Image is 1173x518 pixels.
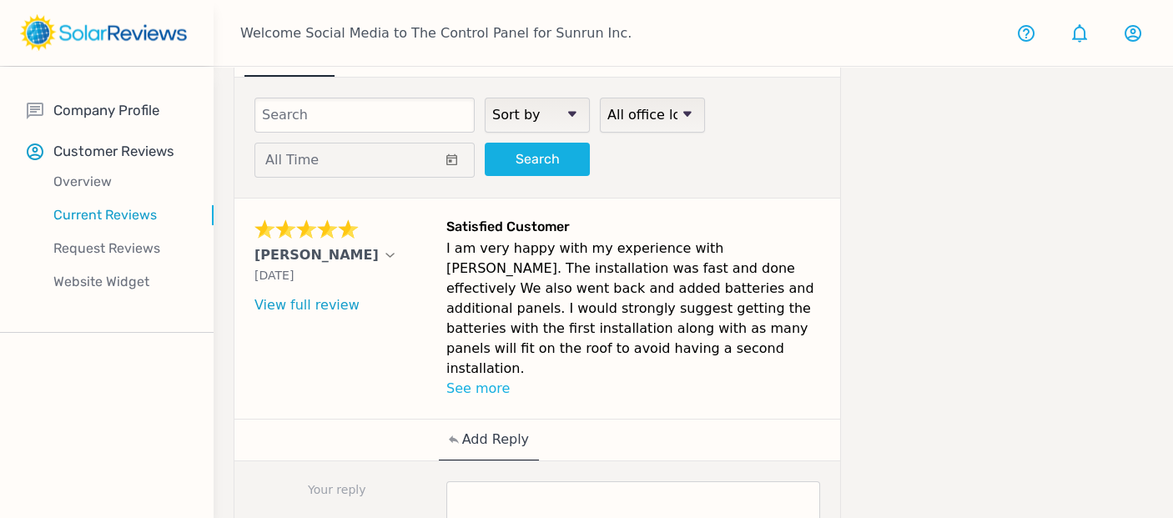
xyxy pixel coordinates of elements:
[254,143,475,178] button: All Time
[53,141,174,162] p: Customer Reviews
[446,219,820,239] h6: Satisfied Customer
[462,430,529,450] p: Add Reply
[254,98,475,133] input: Search
[254,297,360,313] a: View full review
[27,199,214,232] a: Current Reviews
[27,205,214,225] p: Current Reviews
[27,265,214,299] a: Website Widget
[254,481,436,499] p: Your reply
[240,23,632,43] p: Welcome Social Media to The Control Panel for Sunrun Inc.
[446,239,820,379] p: I am very happy with my experience with [PERSON_NAME]. The installation was fast and done effecti...
[446,379,820,399] p: See more
[254,269,294,282] span: [DATE]
[485,143,590,176] button: Search
[27,232,214,265] a: Request Reviews
[265,152,319,168] span: All Time
[53,100,159,121] p: Company Profile
[27,239,214,259] p: Request Reviews
[27,165,214,199] a: Overview
[27,172,214,192] p: Overview
[254,245,379,265] p: [PERSON_NAME]
[27,272,214,292] p: Website Widget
